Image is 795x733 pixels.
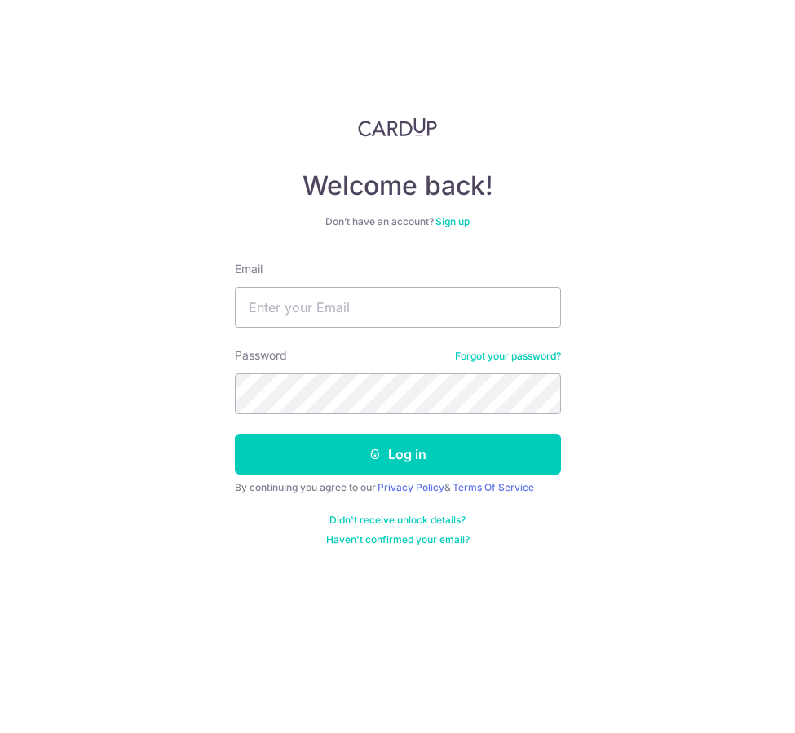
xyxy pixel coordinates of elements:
a: Haven't confirmed your email? [326,533,470,546]
label: Email [235,261,263,277]
a: Terms Of Service [453,481,534,493]
div: Don’t have an account? [235,215,561,228]
button: Log in [235,434,561,475]
a: Forgot your password? [455,350,561,363]
a: Didn't receive unlock details? [329,514,466,527]
input: Enter your Email [235,287,561,328]
label: Password [235,347,287,364]
a: Privacy Policy [378,481,444,493]
a: Sign up [435,215,470,227]
h4: Welcome back! [235,170,561,202]
div: By continuing you agree to our & [235,481,561,494]
img: CardUp Logo [358,117,438,137]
